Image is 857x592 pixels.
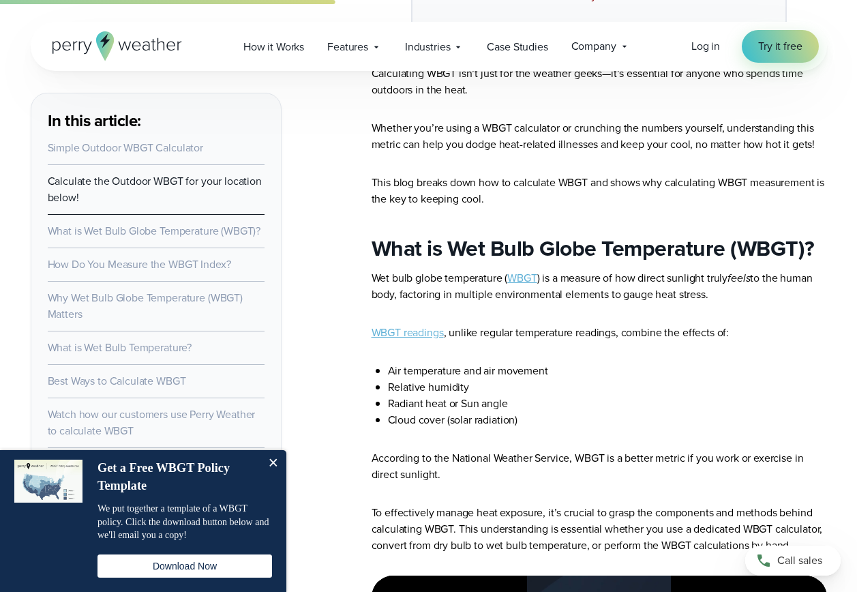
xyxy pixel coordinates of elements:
p: , unlike regular temperature readings, combine the effects of: [372,325,827,341]
a: How it Works [232,33,316,61]
a: WBGT [507,270,537,286]
a: Simple Outdoor WBGT Calculator [48,140,203,156]
li: Cloud cover (solar radiation) [388,412,827,428]
li: Radiant heat or Sun angle [388,396,827,412]
img: dialog featured image [14,460,82,503]
a: Log in [691,38,720,55]
a: Best Ways to Calculate WBGT [48,373,186,389]
a: Try it free [742,30,818,63]
button: Close [259,450,286,477]
a: Case Studies [475,33,559,61]
span: Industries [405,39,451,55]
a: What is Wet Bulb Temperature? [48,340,192,355]
a: Calculate the Outdoor WBGT for your location below! [48,173,262,205]
li: Air temperature and air movement [388,363,827,379]
a: How Do You Measure the WBGT Index? [48,256,231,272]
span: Company [571,38,616,55]
span: Features [327,39,368,55]
a: WBGT readings [372,325,444,340]
a: What is Wet Bulb Globe Temperature (WBGT)? [48,223,261,239]
p: Calculating WBGT isn’t just for the weather geeks—it’s essential for anyone who spends time outdo... [372,65,827,98]
h4: Get a Free WBGT Policy Template [97,460,258,494]
span: Call sales [777,552,822,569]
button: Download Now [97,554,272,578]
a: Why Wet Bulb Globe Temperature (WBGT) Matters [48,290,243,322]
a: Watch how our customers use Perry Weather to calculate WBGT [48,406,256,439]
span: Case Studies [487,39,547,55]
li: Relative humidity [388,379,827,396]
p: Wet bulb globe temperature ( ) is a measure of how direct sunlight truly to the human body, facto... [372,270,827,303]
p: Whether you’re using a WBGT calculator or crunching the numbers yourself, understanding this metr... [372,120,827,153]
p: We put together a template of a WBGT policy. Click the download button below and we'll email you ... [97,502,272,542]
a: Call sales [745,546,841,576]
em: feels [727,270,750,286]
p: To effectively manage heat exposure, it’s crucial to grasp the components and methods behind calc... [372,505,827,554]
p: This blog breaks down how to calculate WBGT and shows why calculating WBGT measurement is the key... [372,175,827,207]
p: According to the National Weather Service, WBGT is a better metric if you work or exercise in dir... [372,450,827,483]
span: Try it free [758,38,802,55]
h3: In this article: [48,110,265,132]
span: How it Works [243,39,304,55]
span: Log in [691,38,720,54]
strong: What is Wet Bulb Globe Temperature (WBGT)? [372,232,815,265]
